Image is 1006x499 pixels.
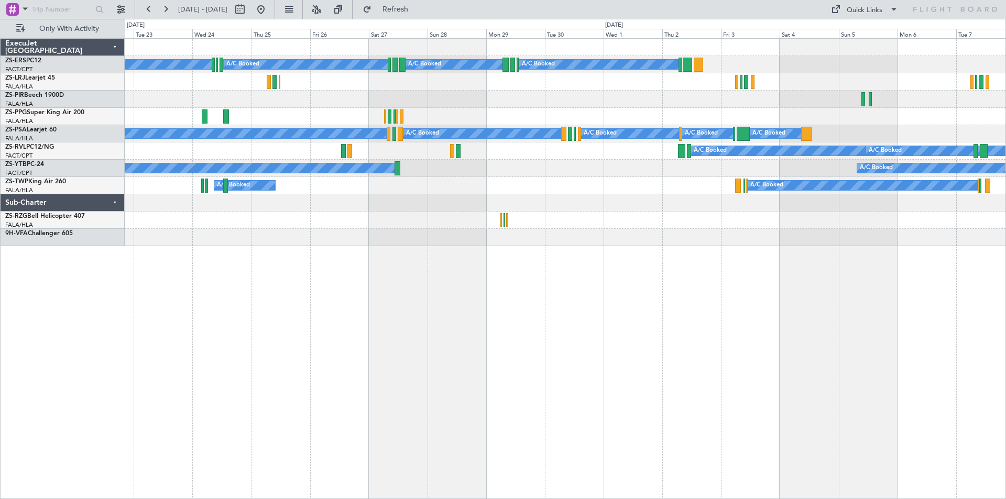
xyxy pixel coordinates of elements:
button: Only With Activity [12,20,114,37]
a: ZS-LRJLearjet 45 [5,75,55,81]
span: Refresh [374,6,418,13]
div: A/C Booked [584,126,617,141]
a: ZS-PIRBeech 1900D [5,92,64,98]
span: ZS-ERS [5,58,26,64]
a: FALA/HLA [5,83,33,91]
div: A/C Booked [408,57,441,72]
a: FACT/CPT [5,169,32,177]
a: ZS-YTBPC-24 [5,161,44,168]
div: Sun 5 [839,29,898,38]
a: FALA/HLA [5,117,33,125]
span: ZS-PSA [5,127,27,133]
span: [DATE] - [DATE] [178,5,227,14]
button: Quick Links [826,1,903,18]
a: FALA/HLA [5,221,33,229]
span: 9H-VFA [5,230,28,237]
div: A/C Booked [860,160,893,176]
a: FACT/CPT [5,152,32,160]
div: A/C Booked [522,57,555,72]
a: 9H-VFAChallenger 605 [5,230,73,237]
a: FACT/CPT [5,65,32,73]
div: Mon 6 [898,29,956,38]
div: A/C Booked [685,126,718,141]
a: ZS-PSALearjet 60 [5,127,57,133]
div: Sat 27 [369,29,428,38]
span: ZS-YTB [5,161,27,168]
div: A/C Booked [226,57,259,72]
div: Mon 29 [486,29,545,38]
div: Wed 1 [604,29,662,38]
a: ZS-ERSPC12 [5,58,41,64]
a: ZS-PPGSuper King Air 200 [5,109,84,116]
div: A/C Booked [694,143,727,159]
div: [DATE] [605,21,623,30]
div: Tue 30 [545,29,604,38]
span: ZS-TWP [5,179,28,185]
div: Fri 3 [721,29,780,38]
div: Thu 25 [251,29,310,38]
div: A/C Booked [752,126,785,141]
input: Trip Number [32,2,92,17]
a: ZS-RZGBell Helicopter 407 [5,213,85,219]
div: A/C Booked [750,178,783,193]
span: Only With Activity [27,25,111,32]
a: FALA/HLA [5,186,33,194]
span: ZS-PIR [5,92,24,98]
a: FALA/HLA [5,135,33,142]
div: Thu 2 [662,29,721,38]
div: A/C Booked [869,143,902,159]
a: FALA/HLA [5,100,33,108]
div: A/C Booked [406,126,439,141]
div: Quick Links [847,5,882,16]
div: Wed 24 [192,29,251,38]
button: Refresh [358,1,421,18]
span: ZS-RZG [5,213,27,219]
span: ZS-RVL [5,144,26,150]
div: Sun 28 [428,29,486,38]
div: Tue 23 [134,29,192,38]
span: ZS-PPG [5,109,27,116]
a: ZS-TWPKing Air 260 [5,179,66,185]
div: Fri 26 [310,29,369,38]
a: ZS-RVLPC12/NG [5,144,54,150]
div: A/C Booked [217,178,250,193]
span: ZS-LRJ [5,75,25,81]
div: [DATE] [127,21,145,30]
div: Sat 4 [780,29,838,38]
